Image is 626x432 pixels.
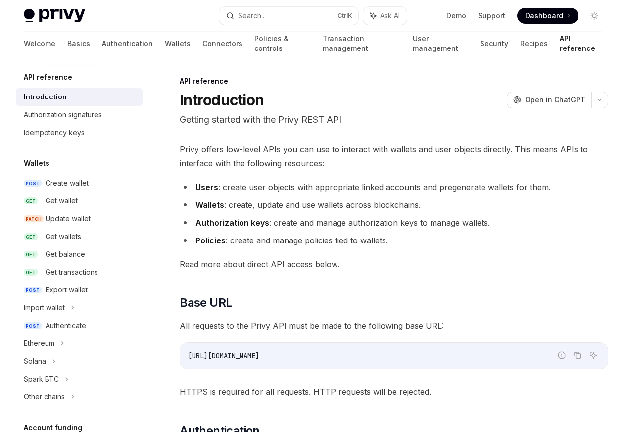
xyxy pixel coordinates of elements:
a: POSTCreate wallet [16,174,143,192]
a: Authorization signatures [16,106,143,124]
a: PATCHUpdate wallet [16,210,143,228]
a: POSTExport wallet [16,281,143,299]
div: Create wallet [46,177,89,189]
div: Other chains [24,391,65,403]
div: Update wallet [46,213,91,225]
li: : create user objects with appropriate linked accounts and pregenerate wallets for them. [180,180,608,194]
div: Spark BTC [24,373,59,385]
span: Open in ChatGPT [525,95,585,105]
span: GET [24,251,38,258]
a: Authentication [102,32,153,55]
span: Dashboard [525,11,563,21]
a: Basics [67,32,90,55]
a: Demo [446,11,466,21]
img: light logo [24,9,85,23]
button: Report incorrect code [555,349,568,362]
a: Wallets [165,32,191,55]
a: API reference [560,32,602,55]
span: POST [24,322,42,330]
a: Security [480,32,508,55]
span: Ctrl K [337,12,352,20]
button: Ask AI [363,7,407,25]
div: Export wallet [46,284,88,296]
h5: Wallets [24,157,49,169]
span: PATCH [24,215,44,223]
span: Ask AI [380,11,400,21]
a: GETGet wallets [16,228,143,245]
button: Search...CtrlK [219,7,358,25]
span: GET [24,269,38,276]
a: Connectors [202,32,242,55]
strong: Policies [195,236,226,245]
span: POST [24,180,42,187]
button: Copy the contents from the code block [571,349,584,362]
span: [URL][DOMAIN_NAME] [188,351,259,360]
div: Get wallet [46,195,78,207]
strong: Authorization keys [195,218,269,228]
span: GET [24,197,38,205]
li: : create, update and use wallets across blockchains. [180,198,608,212]
strong: Wallets [195,200,224,210]
a: Support [478,11,505,21]
span: All requests to the Privy API must be made to the following base URL: [180,319,608,333]
div: Solana [24,355,46,367]
div: API reference [180,76,608,86]
li: : create and manage policies tied to wallets. [180,234,608,247]
div: Get balance [46,248,85,260]
a: POSTAuthenticate [16,317,143,335]
a: Dashboard [517,8,578,24]
a: Idempotency keys [16,124,143,142]
strong: Users [195,182,218,192]
div: Get transactions [46,266,98,278]
div: Authorization signatures [24,109,102,121]
div: Idempotency keys [24,127,85,139]
a: GETGet wallet [16,192,143,210]
div: Authenticate [46,320,86,332]
button: Toggle dark mode [586,8,602,24]
a: User management [413,32,468,55]
span: GET [24,233,38,240]
a: GETGet balance [16,245,143,263]
h1: Introduction [180,91,264,109]
span: HTTPS is required for all requests. HTTP requests will be rejected. [180,385,608,399]
a: Policies & controls [254,32,311,55]
button: Ask AI [587,349,600,362]
li: : create and manage authorization keys to manage wallets. [180,216,608,230]
a: Transaction management [323,32,401,55]
button: Open in ChatGPT [507,92,591,108]
div: Ethereum [24,337,54,349]
a: Introduction [16,88,143,106]
div: Import wallet [24,302,65,314]
span: Privy offers low-level APIs you can use to interact with wallets and user objects directly. This ... [180,143,608,170]
div: Search... [238,10,266,22]
div: Introduction [24,91,67,103]
div: Get wallets [46,231,81,242]
span: Read more about direct API access below. [180,257,608,271]
p: Getting started with the Privy REST API [180,113,608,127]
a: GETGet transactions [16,263,143,281]
h5: API reference [24,71,72,83]
a: Recipes [520,32,548,55]
span: Base URL [180,295,232,311]
span: POST [24,287,42,294]
a: Welcome [24,32,55,55]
